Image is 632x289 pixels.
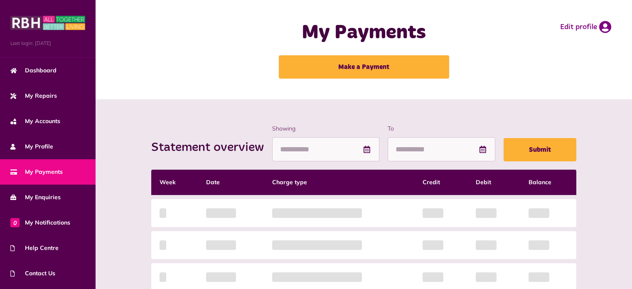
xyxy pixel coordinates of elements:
[10,117,60,126] span: My Accounts
[10,218,20,227] span: 0
[10,66,57,75] span: Dashboard
[10,142,53,151] span: My Profile
[238,21,490,45] h1: My Payments
[10,269,55,278] span: Contact Us
[279,55,449,79] a: Make a Payment
[10,193,61,202] span: My Enquiries
[10,91,57,100] span: My Repairs
[560,21,611,33] a: Edit profile
[10,168,63,176] span: My Payments
[10,244,59,252] span: Help Centre
[10,218,70,227] span: My Notifications
[10,40,85,47] span: Last login: [DATE]
[10,15,85,31] img: MyRBH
